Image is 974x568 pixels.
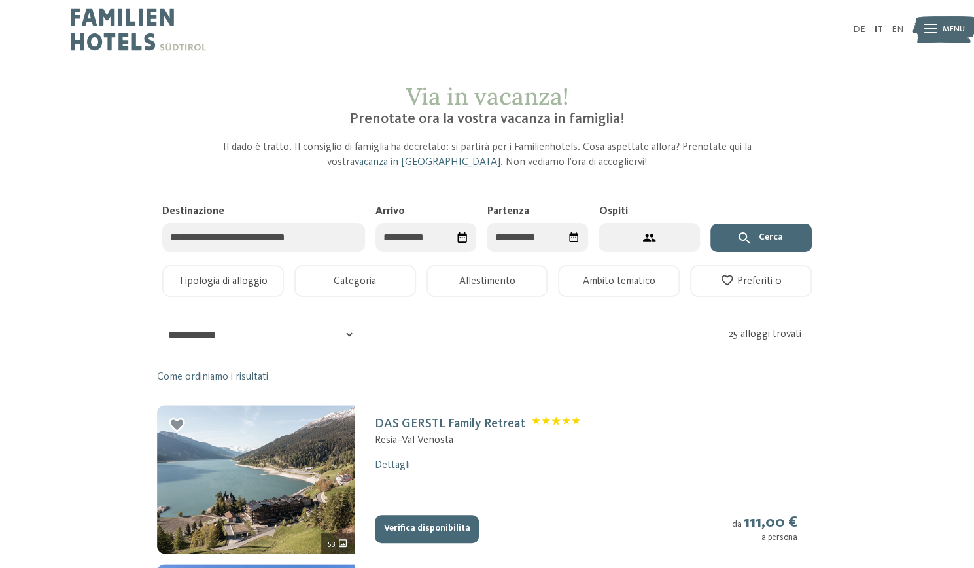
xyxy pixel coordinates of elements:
[321,533,355,554] div: 53 ulteriori immagini
[375,206,405,217] span: Arrivo
[451,226,473,248] div: Seleziona data
[338,538,349,549] svg: 53 ulteriori immagini
[157,405,355,554] img: DAS GERSTL Family Retreat
[690,265,812,297] button: Preferiti 0
[599,223,700,253] button: 2 ospiti – 1 camera
[162,206,224,217] span: Destinazione
[853,25,865,34] a: DE
[157,370,268,384] a: Come ordiniamo i risultati
[167,416,186,435] div: Aggiungi ai preferiti
[375,417,580,431] a: DAS GERSTL Family RetreatClassificazione: 5 stelle
[874,25,882,34] a: IT
[328,538,336,550] span: 53
[355,157,500,168] a: vacanza in [GEOGRAPHIC_DATA]
[710,224,812,253] button: Cerca
[563,226,584,248] div: Seleziona data
[599,206,627,217] span: Ospiti
[349,112,624,126] span: Prenotate ora la vostra vacanza in famiglia!
[406,81,568,111] span: Via in vacanza!
[375,515,479,544] button: Verifica disponibilità
[744,514,797,531] strong: 111,00 €
[426,265,548,297] button: Allestimento
[207,140,767,169] p: Il dado è tratto. Il consiglio di famiglia ha decretato: si partirà per i Familienhotels. Cosa as...
[375,433,580,448] div: Resia – Val Venosta
[729,327,816,342] div: 25 alloggi trovati
[487,206,529,217] span: Partenza
[558,265,680,297] button: Ambito tematico
[375,460,410,470] a: Dettagli
[532,416,581,433] span: Classificazione: 5 stelle
[892,25,903,34] a: EN
[162,265,284,297] button: Tipologia di alloggio
[732,513,797,543] div: da
[732,533,797,543] div: a persona
[642,231,656,245] svg: 2 ospiti – 1 camera
[294,265,416,297] button: Categoria
[943,24,965,35] span: Menu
